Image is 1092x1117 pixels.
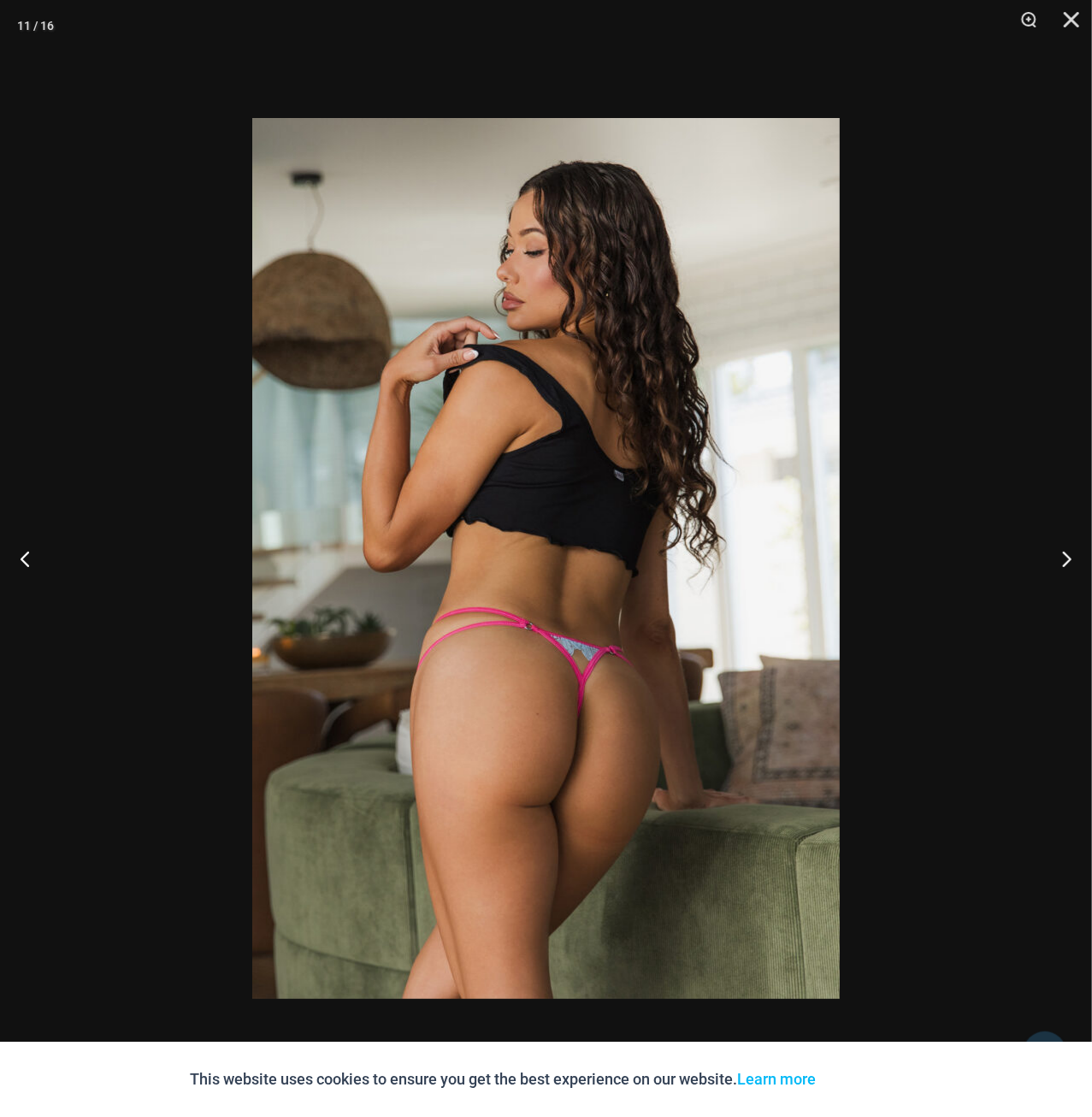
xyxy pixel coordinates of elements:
button: Next [1028,516,1092,601]
button: Accept [829,1059,902,1100]
a: Learn more [738,1070,817,1088]
div: 11 / 16 [17,13,54,38]
p: This website uses cookies to ensure you get the best experience on our website. [191,1067,817,1092]
img: Savour Cotton Candy 6035 Thong 12 [252,118,840,999]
